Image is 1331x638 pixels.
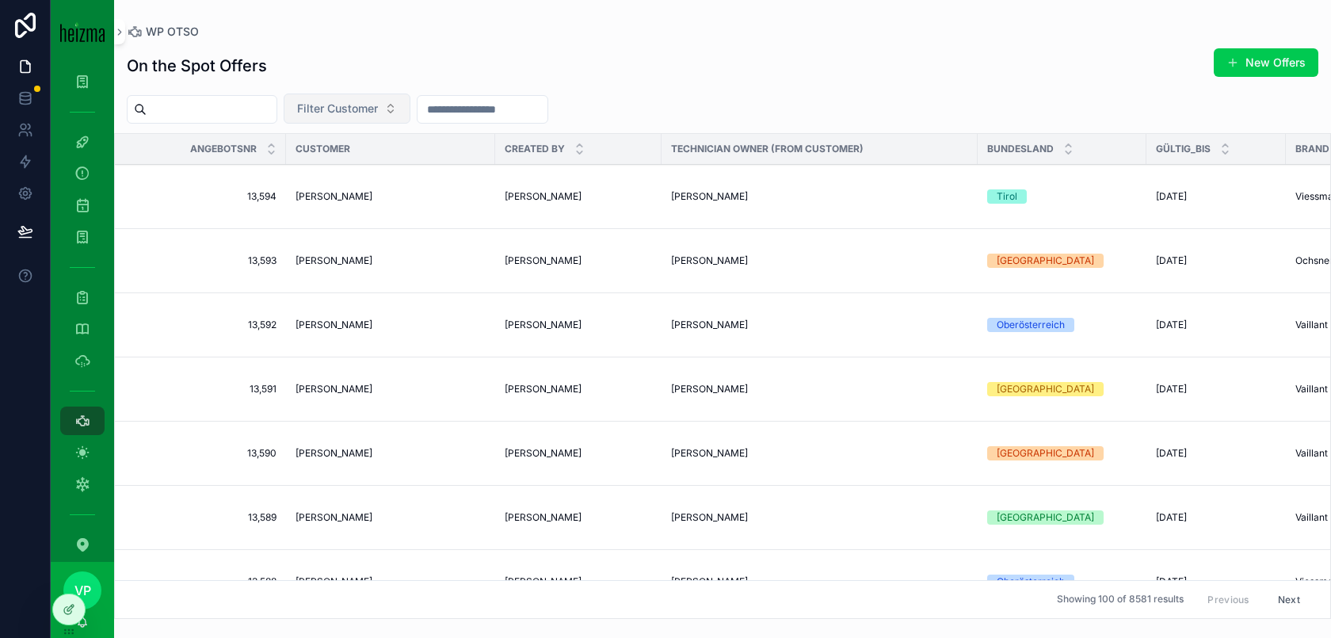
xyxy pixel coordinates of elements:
span: [PERSON_NAME] [505,254,582,267]
a: Oberösterreich [987,318,1137,332]
span: [PERSON_NAME] [296,511,372,524]
span: Brand [1295,143,1329,155]
a: [DATE] [1156,190,1276,203]
span: [PERSON_NAME] [296,319,372,331]
a: 13,594 [134,190,276,203]
a: 13,588 [134,575,276,588]
a: 13,589 [134,511,276,524]
span: [PERSON_NAME] [505,190,582,203]
a: [GEOGRAPHIC_DATA] [987,382,1137,396]
a: [PERSON_NAME] [671,190,968,203]
span: Customer [296,143,350,155]
span: [PERSON_NAME] [505,575,582,588]
a: [PERSON_NAME] [671,511,968,524]
h1: On the Spot Offers [127,55,267,77]
span: [PERSON_NAME] [505,319,582,331]
span: [DATE] [1156,383,1187,395]
a: [PERSON_NAME] [505,319,652,331]
a: Oberösterreich [987,575,1137,589]
span: Vaillant [1295,447,1328,460]
span: [PERSON_NAME] [671,511,748,524]
a: [PERSON_NAME] [296,190,486,203]
div: [GEOGRAPHIC_DATA] [997,446,1094,460]
span: [PERSON_NAME] [296,575,372,588]
div: Tirol [997,189,1017,204]
a: [PERSON_NAME] [296,511,486,524]
a: [PERSON_NAME] [296,319,486,331]
a: [GEOGRAPHIC_DATA] [987,510,1137,525]
span: Technician Owner (from customer) [671,143,864,155]
span: [DATE] [1156,447,1187,460]
div: scrollable content [51,63,114,562]
img: App logo [60,21,105,42]
button: Select Button [284,94,410,124]
span: [DATE] [1156,575,1187,588]
a: [PERSON_NAME] [671,319,968,331]
span: [PERSON_NAME] [296,190,372,203]
a: [PERSON_NAME] [671,447,968,460]
span: Gültig_bis [1156,143,1211,155]
a: [PERSON_NAME] [505,190,652,203]
a: [PERSON_NAME] [296,447,486,460]
span: [DATE] [1156,511,1187,524]
a: [PERSON_NAME] [671,575,968,588]
a: [DATE] [1156,511,1276,524]
a: [DATE] [1156,383,1276,395]
span: Angebotsnr [190,143,257,155]
div: [GEOGRAPHIC_DATA] [997,382,1094,396]
span: [PERSON_NAME] [671,575,748,588]
a: [PERSON_NAME] [671,254,968,267]
span: VP [74,581,91,600]
a: 13,591 [134,383,276,395]
button: Next [1267,587,1311,612]
span: [PERSON_NAME] [671,254,748,267]
button: New Offers [1214,48,1318,77]
a: 13,590 [134,447,276,460]
a: [PERSON_NAME] [505,254,652,267]
a: [GEOGRAPHIC_DATA] [987,254,1137,268]
span: [DATE] [1156,190,1187,203]
span: [PERSON_NAME] [671,319,748,331]
span: WP OTSO [146,24,199,40]
a: WP OTSO [127,24,199,40]
a: [GEOGRAPHIC_DATA] [987,446,1137,460]
span: Vaillant [1295,319,1328,331]
div: [GEOGRAPHIC_DATA] [997,254,1094,268]
span: [PERSON_NAME] [505,383,582,395]
a: 13,593 [134,254,276,267]
a: Tirol [987,189,1137,204]
a: [PERSON_NAME] [505,383,652,395]
a: [DATE] [1156,575,1276,588]
a: [PERSON_NAME] [296,254,486,267]
span: Showing 100 of 8581 results [1057,594,1184,606]
span: [DATE] [1156,319,1187,331]
a: [DATE] [1156,319,1276,331]
a: [PERSON_NAME] [296,575,486,588]
span: [PERSON_NAME] [671,383,748,395]
span: [DATE] [1156,254,1187,267]
span: Filter Customer [297,101,378,117]
span: Created By [505,143,565,155]
span: [PERSON_NAME] [296,383,372,395]
span: Vaillant [1295,383,1328,395]
span: [PERSON_NAME] [296,254,372,267]
span: [PERSON_NAME] [296,447,372,460]
a: [DATE] [1156,254,1276,267]
span: [PERSON_NAME] [671,190,748,203]
span: [PERSON_NAME] [505,511,582,524]
a: [PERSON_NAME] [505,511,652,524]
div: Oberösterreich [997,575,1065,589]
a: [PERSON_NAME] [671,383,968,395]
a: 13,592 [134,319,276,331]
a: [PERSON_NAME] [505,447,652,460]
a: [PERSON_NAME] [505,575,652,588]
span: Vaillant [1295,511,1328,524]
div: Oberösterreich [997,318,1065,332]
